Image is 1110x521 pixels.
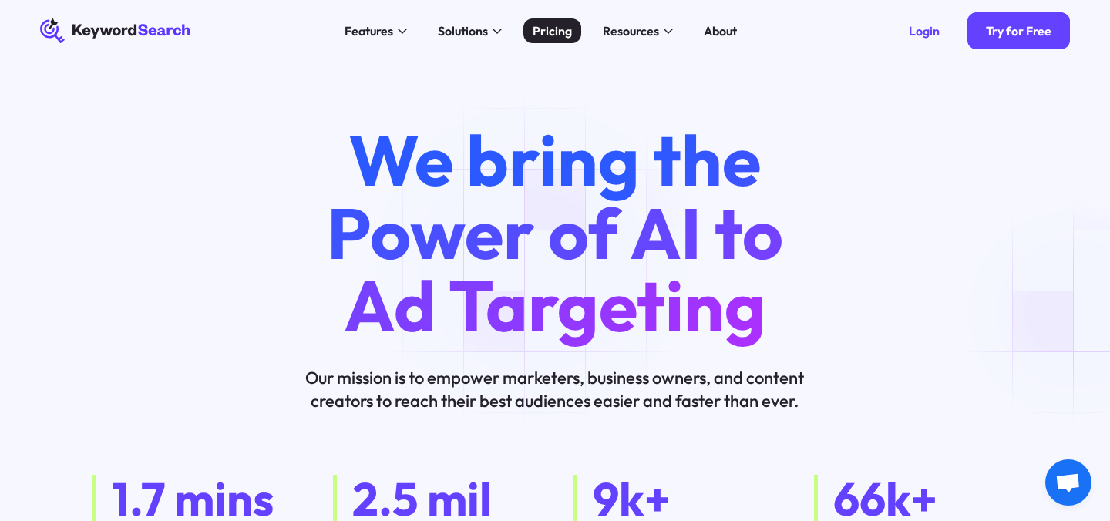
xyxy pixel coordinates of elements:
div: Pricing [533,22,572,40]
a: About [695,18,746,43]
a: Login [890,12,958,49]
div: About [704,22,737,40]
p: Our mission is to empower marketers, business owners, and content creators to reach their best au... [277,367,832,413]
div: Features [345,22,393,40]
span: We bring the Power of AI to Ad Targeting [327,115,783,351]
div: Try for Free [986,23,1051,39]
a: Open chat [1045,459,1091,506]
div: Resources [603,22,659,40]
div: Solutions [438,22,488,40]
a: Try for Free [967,12,1070,49]
a: Pricing [523,18,581,43]
div: Login [909,23,940,39]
